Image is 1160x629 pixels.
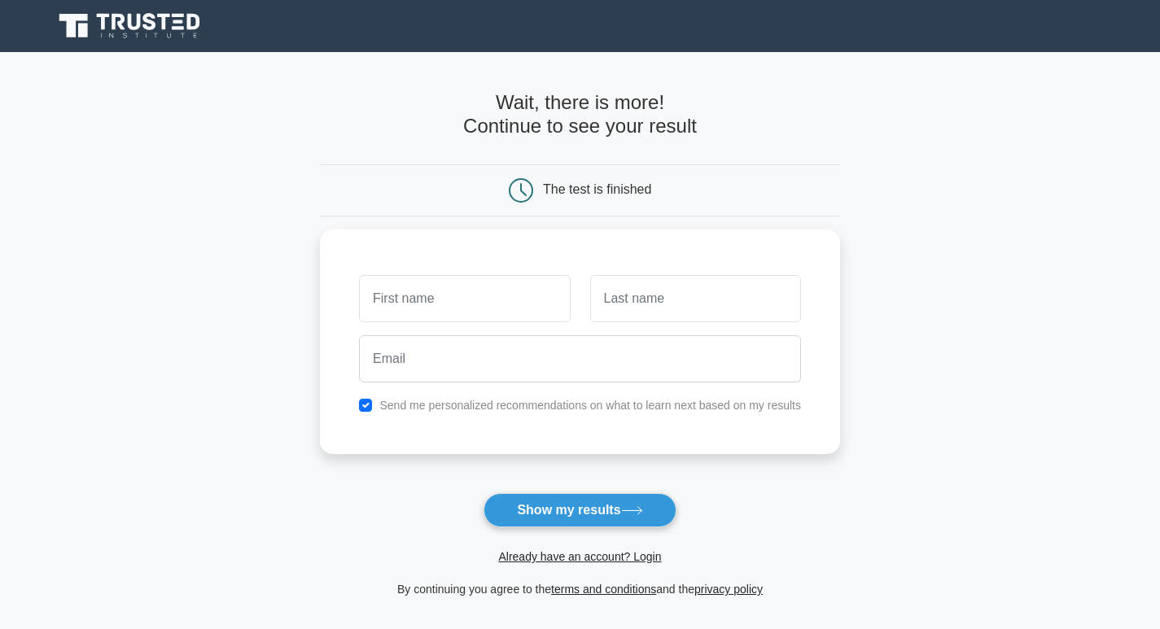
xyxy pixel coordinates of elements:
[359,275,570,322] input: First name
[498,550,661,563] a: Already have an account? Login
[484,493,676,527] button: Show my results
[590,275,801,322] input: Last name
[694,583,763,596] a: privacy policy
[551,583,656,596] a: terms and conditions
[379,399,801,412] label: Send me personalized recommendations on what to learn next based on my results
[543,182,651,196] div: The test is finished
[320,91,840,138] h4: Wait, there is more! Continue to see your result
[359,335,801,382] input: Email
[310,579,850,599] div: By continuing you agree to the and the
